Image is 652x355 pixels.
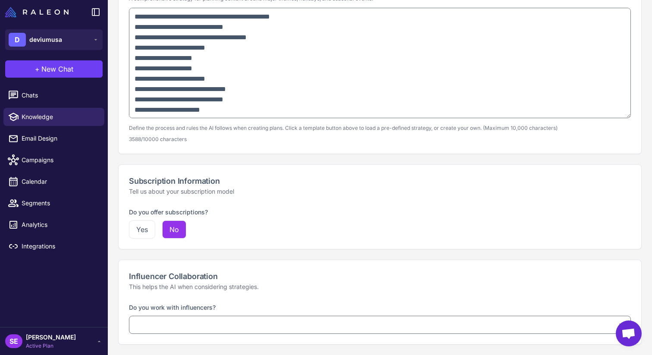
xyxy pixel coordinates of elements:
[129,175,631,187] h2: Subscription Information
[22,155,97,165] span: Campaigns
[5,29,103,50] button: Ddeviumusa
[26,333,76,342] span: [PERSON_NAME]
[3,129,104,148] a: Email Design
[3,108,104,126] a: Knowledge
[129,187,631,196] p: Tell us about your subscription model
[3,151,104,169] a: Campaigns
[5,7,69,17] img: Raleon Logo
[22,198,97,208] span: Segments
[3,173,104,191] a: Calendar
[3,216,104,234] a: Analytics
[129,220,155,239] button: Yes
[22,242,97,251] span: Integrations
[22,134,97,143] span: Email Design
[35,64,40,74] span: +
[3,237,104,255] a: Integrations
[616,320,642,346] div: Open chat
[129,124,631,132] p: Define the process and rules the AI follows when creating plans. Click a template button above to...
[129,135,631,143] p: 3588/10000 characters
[129,282,631,292] p: This helps the AI when considering strategies.
[129,208,208,216] label: Do you offer subscriptions?
[129,270,631,282] h2: Influencer Collaboration
[5,7,72,17] a: Raleon Logo
[9,33,26,47] div: D
[3,86,104,104] a: Chats
[22,112,97,122] span: Knowledge
[3,194,104,212] a: Segments
[29,35,62,44] span: deviumusa
[162,220,186,239] button: No
[22,220,97,229] span: Analytics
[41,64,73,74] span: New Chat
[5,60,103,78] button: +New Chat
[22,177,97,186] span: Calendar
[22,91,97,100] span: Chats
[129,304,216,311] label: Do you work with influencers?
[5,334,22,348] div: SE
[26,342,76,350] span: Active Plan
